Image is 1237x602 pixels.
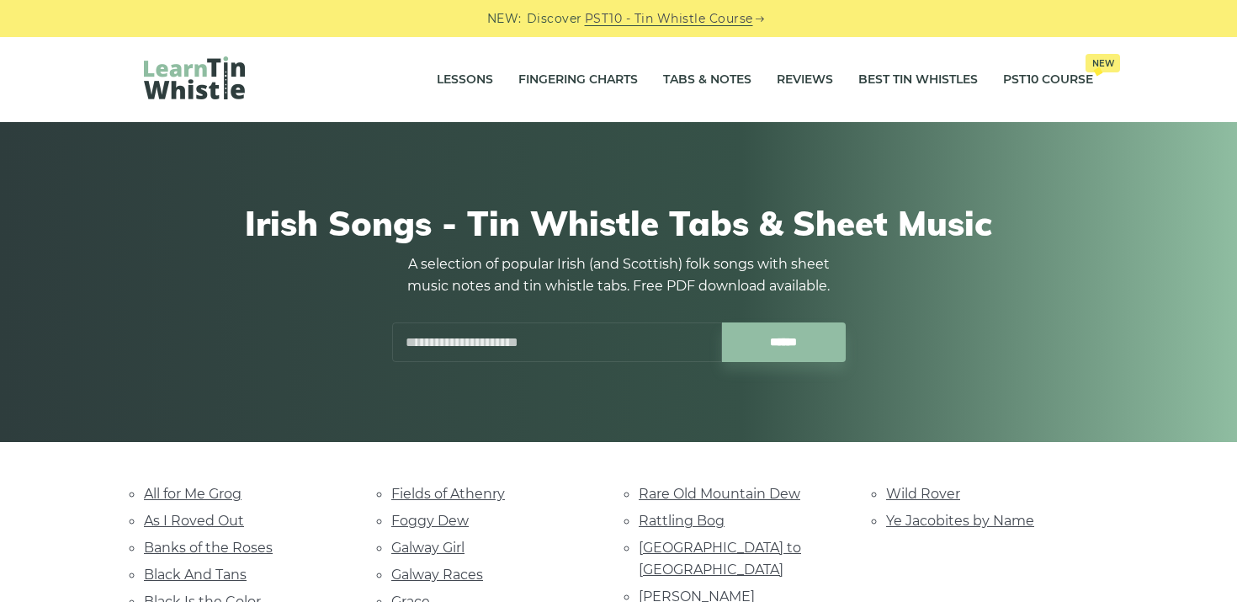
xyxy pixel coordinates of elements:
a: Lessons [437,59,493,101]
img: LearnTinWhistle.com [144,56,245,99]
a: Black And Tans [144,567,247,583]
h1: Irish Songs - Tin Whistle Tabs & Sheet Music [144,203,1093,243]
a: Fields of Athenry [391,486,505,502]
a: Banks of the Roses [144,540,273,556]
a: Fingering Charts [518,59,638,101]
a: As I Roved Out [144,513,244,529]
a: Galway Girl [391,540,465,556]
a: Rattling Bog [639,513,725,529]
a: Foggy Dew [391,513,469,529]
a: Best Tin Whistles [858,59,978,101]
a: Ye Jacobites by Name [886,513,1034,529]
span: New [1086,54,1120,72]
a: Galway Races [391,567,483,583]
a: [GEOGRAPHIC_DATA] to [GEOGRAPHIC_DATA] [639,540,801,578]
a: Tabs & Notes [663,59,751,101]
a: PST10 CourseNew [1003,59,1093,101]
a: Wild Rover [886,486,960,502]
a: Rare Old Mountain Dew [639,486,800,502]
a: All for Me Grog [144,486,242,502]
p: A selection of popular Irish (and Scottish) folk songs with sheet music notes and tin whistle tab... [391,253,846,297]
a: Reviews [777,59,833,101]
